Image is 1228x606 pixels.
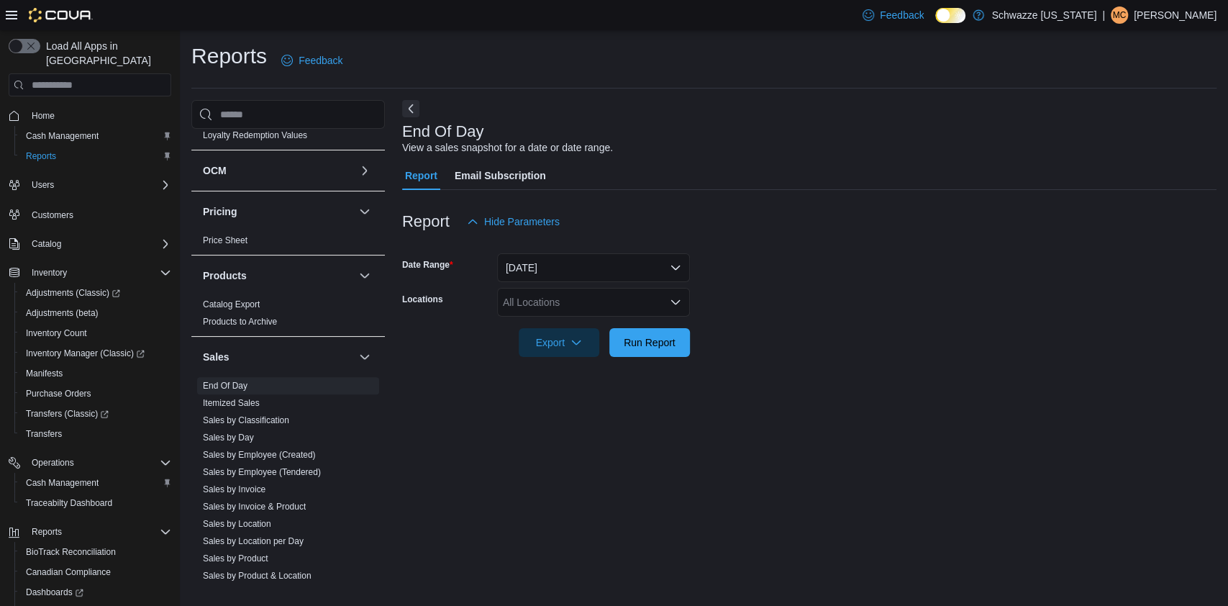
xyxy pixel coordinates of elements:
[26,307,99,319] span: Adjustments (beta)
[20,148,171,165] span: Reports
[497,253,690,282] button: [DATE]
[935,23,936,24] span: Dark Mode
[20,325,171,342] span: Inventory Count
[26,287,120,299] span: Adjustments (Classic)
[32,179,54,191] span: Users
[203,519,271,529] a: Sales by Location
[26,477,99,489] span: Cash Management
[14,283,177,303] a: Adjustments (Classic)
[14,146,177,166] button: Reports
[32,238,61,250] span: Catalog
[20,365,68,382] a: Manifests
[670,297,681,308] button: Open list of options
[527,328,591,357] span: Export
[20,304,171,322] span: Adjustments (beta)
[20,284,171,302] span: Adjustments (Classic)
[1111,6,1128,24] div: Michael Cornelius
[402,123,484,140] h3: End Of Day
[203,501,306,512] span: Sales by Invoice & Product
[203,235,247,245] a: Price Sheet
[356,162,373,179] button: OCM
[203,163,353,178] button: OCM
[14,323,177,343] button: Inventory Count
[32,457,74,469] span: Operations
[203,397,260,409] span: Itemized Sales
[26,130,99,142] span: Cash Management
[20,543,171,561] span: BioTrack Reconciliation
[20,325,93,342] a: Inventory Count
[203,350,353,364] button: Sales
[20,543,122,561] a: BioTrack Reconciliation
[203,432,254,443] span: Sales by Day
[26,546,116,558] span: BioTrack Reconciliation
[14,384,177,404] button: Purchase Orders
[26,107,60,125] a: Home
[203,130,307,141] span: Loyalty Redemption Values
[26,348,145,359] span: Inventory Manager (Classic)
[203,204,353,219] button: Pricing
[203,450,316,460] a: Sales by Employee (Created)
[1102,6,1105,24] p: |
[857,1,929,30] a: Feedback
[20,345,171,362] span: Inventory Manager (Classic)
[203,268,353,283] button: Products
[26,454,80,471] button: Operations
[26,176,171,194] span: Users
[14,404,177,424] a: Transfers (Classic)
[624,335,676,350] span: Run Report
[203,467,321,477] a: Sales by Employee (Tendered)
[402,100,419,117] button: Next
[20,584,171,601] span: Dashboards
[40,39,171,68] span: Load All Apps in [GEOGRAPHIC_DATA]
[191,232,385,255] div: Pricing
[935,8,965,23] input: Dark Mode
[203,163,227,178] h3: OCM
[20,584,89,601] a: Dashboards
[299,53,342,68] span: Feedback
[203,466,321,478] span: Sales by Employee (Tendered)
[991,6,1096,24] p: Schwazze [US_STATE]
[20,385,97,402] a: Purchase Orders
[32,110,55,122] span: Home
[32,526,62,538] span: Reports
[26,327,87,339] span: Inventory Count
[461,207,565,236] button: Hide Parameters
[20,425,171,443] span: Transfers
[26,566,111,578] span: Canadian Compliance
[14,363,177,384] button: Manifests
[14,424,177,444] button: Transfers
[203,317,277,327] a: Products to Archive
[609,328,690,357] button: Run Report
[191,42,267,71] h1: Reports
[402,213,450,230] h3: Report
[203,571,311,581] a: Sales by Product & Location
[20,494,118,512] a: Traceabilty Dashboard
[29,8,93,22] img: Cova
[14,582,177,602] a: Dashboards
[20,564,171,581] span: Canadian Compliance
[20,284,126,302] a: Adjustments (Classic)
[203,553,268,564] span: Sales by Product
[26,150,56,162] span: Reports
[203,415,289,425] a: Sales by Classification
[203,235,247,246] span: Price Sheet
[3,453,177,473] button: Operations
[203,449,316,461] span: Sales by Employee (Created)
[14,493,177,513] button: Traceabilty Dashboard
[203,484,265,494] a: Sales by Invoice
[20,405,114,422] a: Transfers (Classic)
[203,381,247,391] a: End Of Day
[20,405,171,422] span: Transfers (Classic)
[14,542,177,562] button: BioTrack Reconciliation
[26,523,68,541] button: Reports
[14,343,177,363] a: Inventory Manager (Classic)
[20,304,104,322] a: Adjustments (beta)
[26,235,67,253] button: Catalog
[26,587,83,598] span: Dashboards
[3,175,177,195] button: Users
[26,235,171,253] span: Catalog
[191,109,385,150] div: Loyalty
[3,522,177,542] button: Reports
[3,263,177,283] button: Inventory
